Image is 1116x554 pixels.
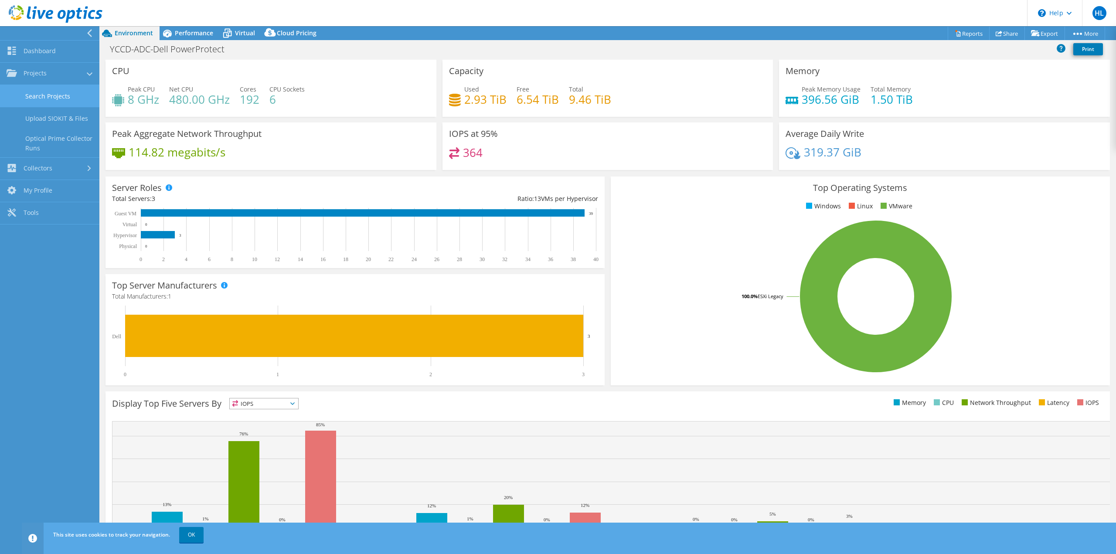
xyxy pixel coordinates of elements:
[802,85,861,93] span: Peak Memory Usage
[112,66,129,76] h3: CPU
[588,333,590,339] text: 3
[169,85,193,93] span: Net CPU
[1037,398,1069,408] li: Latency
[959,398,1031,408] li: Network Throughput
[517,95,559,104] h4: 6.54 TiB
[948,27,990,40] a: Reports
[275,256,280,262] text: 12
[569,95,611,104] h4: 9.46 TiB
[269,95,305,104] h4: 6
[480,256,485,262] text: 30
[240,85,256,93] span: Cores
[113,232,137,238] text: Hypervisor
[112,194,355,204] div: Total Servers:
[517,85,529,93] span: Free
[786,66,820,76] h3: Memory
[179,527,204,543] a: OK
[269,85,305,93] span: CPU Sockets
[1038,9,1046,17] svg: \n
[808,517,814,522] text: 0%
[504,495,513,500] text: 20%
[502,256,507,262] text: 32
[467,516,473,521] text: 1%
[593,256,599,262] text: 40
[693,517,699,522] text: 0%
[804,201,841,211] li: Windows
[742,293,758,299] tspan: 100.0%
[804,147,861,157] h4: 319.37 GiB
[115,211,136,217] text: Guest VM
[463,148,483,157] h4: 364
[846,513,853,519] text: 3%
[162,256,165,262] text: 2
[449,66,483,76] h3: Capacity
[534,194,541,203] span: 13
[230,398,298,409] span: IOPS
[298,256,303,262] text: 14
[316,422,325,427] text: 85%
[1075,398,1099,408] li: IOPS
[457,256,462,262] text: 28
[168,292,171,300] span: 1
[129,147,225,157] h4: 114.82 megabits/s
[582,371,585,377] text: 3
[252,256,257,262] text: 10
[1065,27,1105,40] a: More
[464,85,479,93] span: Used
[128,95,159,104] h4: 8 GHz
[891,398,926,408] li: Memory
[1073,43,1103,55] a: Print
[276,371,279,377] text: 1
[112,292,598,301] h4: Total Manufacturers:
[847,201,873,211] li: Linux
[145,244,147,248] text: 0
[152,194,155,203] span: 3
[185,256,187,262] text: 4
[343,256,348,262] text: 18
[802,95,861,104] h4: 396.56 GiB
[145,222,147,227] text: 0
[434,256,439,262] text: 26
[169,95,230,104] h4: 480.00 GHz
[786,129,864,139] h3: Average Daily Write
[878,201,912,211] li: VMware
[115,29,153,37] span: Environment
[240,95,259,104] h4: 192
[112,129,262,139] h3: Peak Aggregate Network Throughput
[119,243,137,249] text: Physical
[112,183,162,193] h3: Server Roles
[208,256,211,262] text: 6
[989,27,1025,40] a: Share
[525,256,531,262] text: 34
[1092,6,1106,20] span: HL
[124,371,126,377] text: 0
[175,29,213,37] span: Performance
[128,85,155,93] span: Peak CPU
[163,502,171,507] text: 13%
[871,85,911,93] span: Total Memory
[279,517,286,522] text: 0%
[53,531,170,538] span: This site uses cookies to track your navigation.
[871,95,913,104] h4: 1.50 TiB
[412,256,417,262] text: 24
[464,95,507,104] h4: 2.93 TiB
[1024,27,1065,40] a: Export
[731,517,738,522] text: 0%
[320,256,326,262] text: 16
[112,333,121,340] text: Dell
[366,256,371,262] text: 20
[932,398,954,408] li: CPU
[112,281,217,290] h3: Top Server Manufacturers
[429,371,432,377] text: 2
[571,256,576,262] text: 38
[277,29,316,37] span: Cloud Pricing
[202,516,209,521] text: 1%
[569,85,583,93] span: Total
[544,517,550,522] text: 0%
[758,293,783,299] tspan: ESXi Legacy
[449,129,498,139] h3: IOPS at 95%
[388,256,394,262] text: 22
[106,44,238,54] h1: YCCD-ADC-Dell PowerProtect
[139,256,142,262] text: 0
[581,503,589,508] text: 12%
